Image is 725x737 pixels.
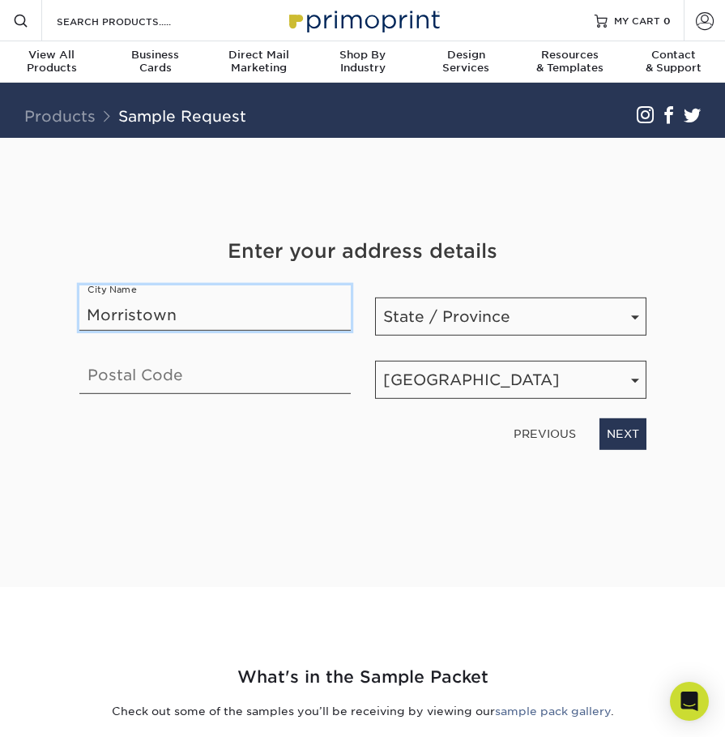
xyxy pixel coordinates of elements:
a: Sample Request [118,107,246,125]
a: Shop ByIndustry [311,41,415,84]
p: Check out some of the samples you’ll be receiving by viewing our . [12,703,713,719]
span: Shop By [311,49,415,62]
span: Business [104,49,207,62]
div: & Support [621,49,725,75]
a: Contact& Support [621,41,725,84]
span: Contact [621,49,725,62]
span: MY CART [614,14,660,28]
div: & Templates [518,49,621,75]
span: Resources [518,49,621,62]
span: Direct Mail [207,49,311,62]
a: Direct MailMarketing [207,41,311,84]
input: SEARCH PRODUCTS..... [55,11,213,31]
a: PREVIOUS [507,421,582,447]
span: 0 [663,15,671,26]
h4: Enter your address details [79,237,646,266]
div: Marketing [207,49,311,75]
div: Cards [104,49,207,75]
img: Primoprint [282,2,444,37]
div: Services [414,49,518,75]
a: BusinessCards [104,41,207,84]
div: Industry [311,49,415,75]
div: Open Intercom Messenger [670,682,709,721]
a: Products [24,107,96,125]
a: Resources& Templates [518,41,621,84]
h2: What's in the Sample Packet [12,665,713,690]
span: Design [414,49,518,62]
a: NEXT [599,418,646,449]
a: sample pack gallery [495,705,611,718]
a: DesignServices [414,41,518,84]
